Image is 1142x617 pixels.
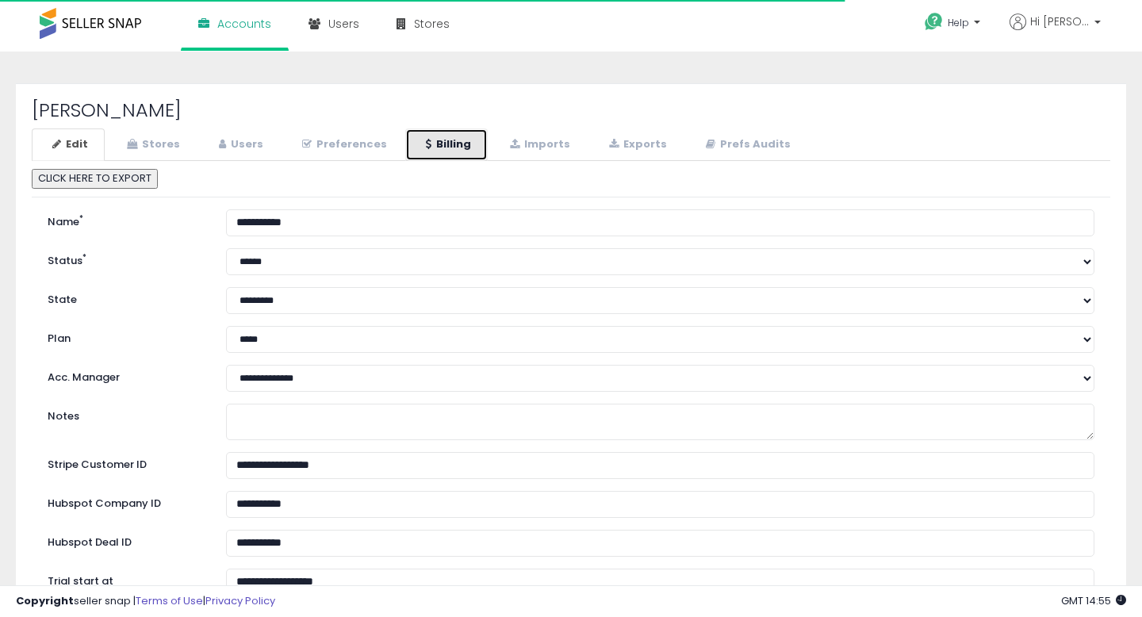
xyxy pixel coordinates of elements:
label: Acc. Manager [36,365,214,385]
label: Status [36,248,214,269]
a: Prefs Audits [685,128,807,161]
label: Hubspot Company ID [36,491,214,512]
div: seller snap | | [16,594,275,609]
span: 2025-09-8 14:55 GMT [1061,593,1126,608]
label: Plan [36,326,214,347]
span: Help [948,16,969,29]
h2: [PERSON_NAME] [32,100,1110,121]
a: Hi [PERSON_NAME] [1010,13,1101,49]
label: Trial start at [36,569,214,589]
a: Privacy Policy [205,593,275,608]
label: State [36,287,214,308]
span: Accounts [217,16,271,32]
a: Stores [106,128,197,161]
a: Users [198,128,280,161]
a: Terms of Use [136,593,203,608]
label: Notes [36,404,214,424]
label: Hubspot Deal ID [36,530,214,550]
span: Hi [PERSON_NAME] [1030,13,1090,29]
a: Exports [588,128,684,161]
label: Name [36,209,214,230]
span: Users [328,16,359,32]
a: Preferences [282,128,404,161]
span: Stores [414,16,450,32]
a: Billing [405,128,488,161]
label: Stripe Customer ID [36,452,214,473]
button: CLICK HERE TO EXPORT [32,169,158,189]
a: Imports [489,128,587,161]
i: Get Help [924,12,944,32]
strong: Copyright [16,593,74,608]
a: Edit [32,128,105,161]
